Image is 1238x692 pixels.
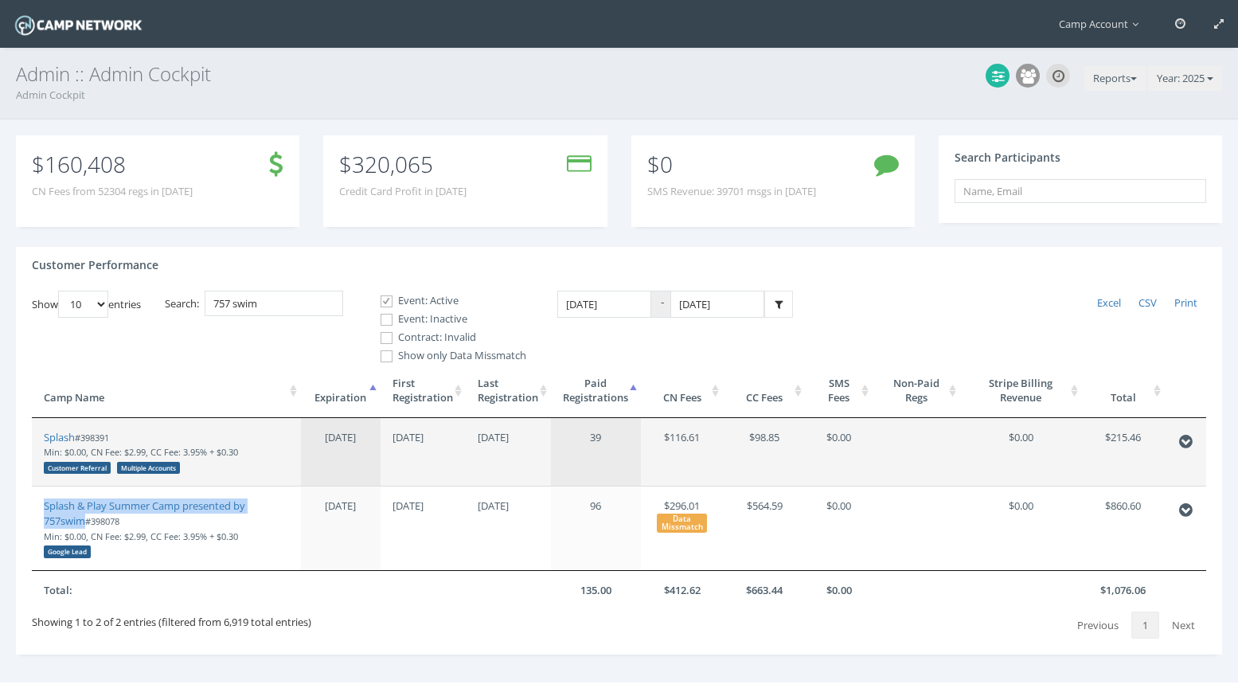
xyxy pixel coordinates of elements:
td: $0.00 [806,418,873,487]
td: $0.00 [960,486,1082,569]
small: #398391 Min: $0.00, CN Fee: $2.99, CC Fee: 3.95% + $0.30 [44,432,238,473]
button: Reports [1084,66,1146,92]
div: Data Missmatch [657,514,708,533]
a: CSV [1130,291,1166,316]
div: Google Lead [44,545,91,557]
th: Total: [32,570,301,610]
input: Name, Email [955,179,1206,203]
h4: Customer Performance [32,259,158,271]
td: [DATE] [466,418,551,487]
p: $ [339,155,467,173]
td: 39 [551,418,641,487]
th: FirstRegistration: activate to sort column ascending [381,364,466,418]
td: [DATE] [381,486,466,569]
th: $0.00 [806,570,873,610]
span: Print [1174,295,1197,310]
td: 96 [551,486,641,569]
td: $116.61 [641,418,724,487]
a: Previous [1066,612,1130,639]
td: $296.01 [641,486,724,569]
span: SMS Revenue: 39701 msgs in [DATE] [647,184,816,199]
label: Event: Active [367,293,526,309]
label: Contract: Invalid [367,330,526,346]
span: CSV [1138,295,1157,310]
td: $0.00 [960,418,1082,487]
a: Print [1166,291,1206,316]
label: Search: [165,291,343,317]
div: Showing 1 to 2 of 2 entries (filtered from 6,919 total entries) [32,609,311,630]
label: Show entries [32,291,141,318]
div: Customer Referral [44,462,111,474]
span: 320,065 [352,149,433,179]
button: Year: 2025 [1148,66,1222,92]
input: Date Range: To [670,291,764,319]
h4: Search Participants [955,151,1060,163]
th: Non-Paid Regs: activate to sort column ascending [873,364,960,418]
div: Multiple Accounts [117,462,180,474]
td: $564.59 [723,486,806,569]
th: Stripe Billing Revenue: activate to sort column ascending [960,364,1082,418]
a: Admin Cockpit [16,88,85,102]
select: Showentries [58,291,108,318]
small: #398078 Min: $0.00, CN Fee: $2.99, CC Fee: 3.95% + $0.30 [44,515,238,557]
img: Camp Network [12,11,145,39]
span: - [651,291,670,319]
th: CC Fees: activate to sort column ascending [723,364,806,418]
th: $1,076.06 [1082,570,1166,610]
th: SMS Fees: activate to sort column ascending [806,364,873,418]
label: Event: Inactive [367,311,526,327]
span: CN Fees from 52304 regs in [DATE] [32,184,193,199]
td: $860.60 [1082,486,1166,569]
a: 1 [1131,612,1159,639]
th: Expiration: activate to sort column descending [301,364,381,418]
td: $215.46 [1082,418,1166,487]
a: Splash [44,430,75,444]
th: $663.44 [723,570,806,610]
th: LastRegistration: activate to sort column ascending [466,364,551,418]
h3: Admin :: Admin Cockpit [16,64,1222,84]
span: [DATE] [325,430,356,444]
p: $ [32,155,193,173]
a: Next [1161,612,1206,639]
td: $0.00 [806,486,873,569]
th: $412.62 [641,570,724,610]
input: Search: [205,291,343,317]
a: Excel [1088,291,1130,316]
span: [DATE] [325,498,356,513]
label: Show only Data Missmatch [367,348,526,364]
span: Camp Account [1059,17,1146,31]
span: Credit Card Profit in [DATE] [339,184,467,199]
span: Excel [1097,295,1121,310]
span: Year: 2025 [1157,71,1205,85]
th: 135.00 [551,570,641,610]
a: Splash & Play Summer Camp presented by 757swim [44,498,245,528]
span: 160,408 [45,149,126,179]
td: [DATE] [381,418,466,487]
th: PaidRegistrations: activate to sort column ascending [551,364,641,418]
th: Total: activate to sort column ascending [1082,364,1166,418]
th: Camp Name: activate to sort column ascending [32,364,301,418]
span: $0 [647,149,673,179]
th: CN Fees: activate to sort column ascending [641,364,724,418]
td: $98.85 [723,418,806,487]
input: Date Range: From [557,291,651,319]
td: [DATE] [466,486,551,569]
